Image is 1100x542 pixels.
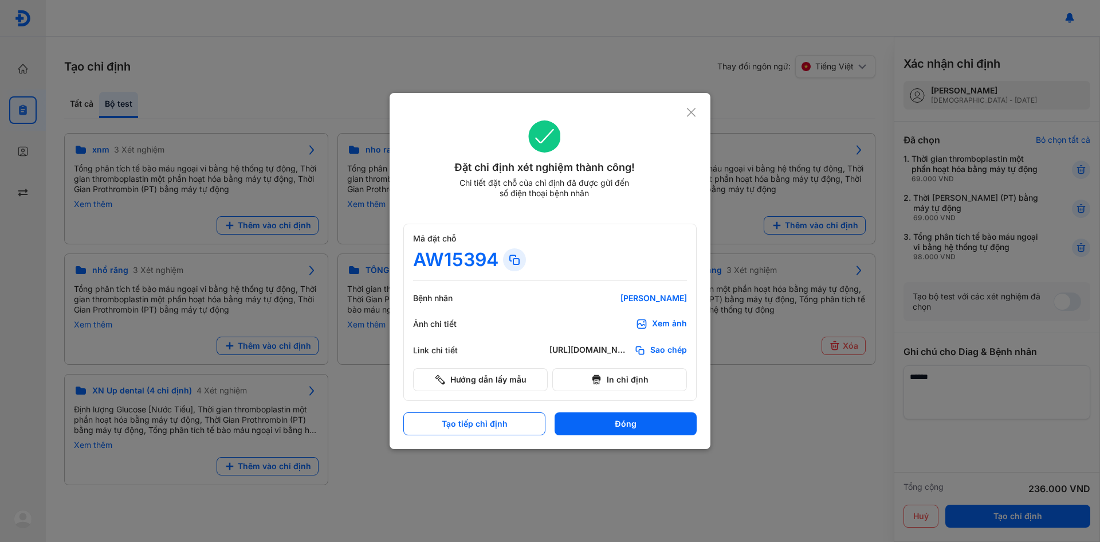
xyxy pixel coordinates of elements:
div: Xem ảnh [652,318,687,330]
div: Bệnh nhân [413,293,482,303]
button: Hướng dẫn lấy mẫu [413,368,548,391]
div: [PERSON_NAME] [549,293,687,303]
div: Chi tiết đặt chỗ của chỉ định đã được gửi đến số điện thoại bệnh nhân [454,178,634,198]
button: Đóng [555,412,697,435]
div: Ảnh chi tiết [413,319,482,329]
button: In chỉ định [552,368,687,391]
span: Sao chép [650,345,687,356]
div: [URL][DOMAIN_NAME] [549,345,630,356]
div: Mã đặt chỗ [413,233,687,244]
div: Link chi tiết [413,345,482,356]
button: Tạo tiếp chỉ định [403,412,545,435]
div: Đặt chỉ định xét nghiệm thành công! [403,159,686,176]
div: AW15394 [413,248,498,271]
